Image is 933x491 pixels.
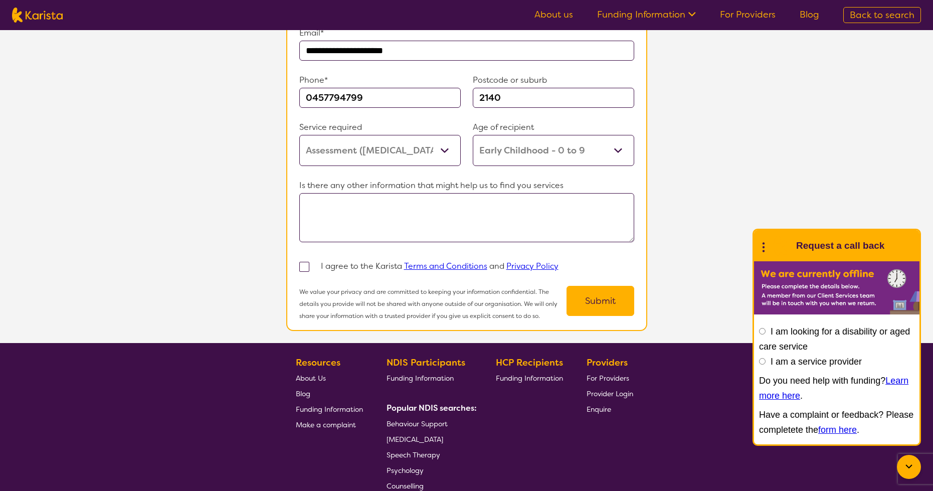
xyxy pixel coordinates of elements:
b: Resources [296,357,340,369]
span: Back to search [850,9,914,21]
p: Postcode or suburb [473,73,634,88]
span: Make a complaint [296,420,356,429]
p: Have a complaint or feedback? Please completete the . [759,407,914,437]
img: Karista logo [12,8,63,23]
a: Enquire [587,401,633,417]
span: [MEDICAL_DATA] [387,435,443,444]
b: Popular NDIS searches: [387,403,477,413]
h1: Request a call back [796,238,884,253]
p: I agree to the Karista and [321,259,558,274]
a: Blog [296,386,363,401]
p: Is there any other information that might help us to find you services [299,178,634,193]
p: We value your privacy and are committed to keeping your information confidential. The details you... [299,286,567,322]
p: Phone* [299,73,461,88]
p: Age of recipient [473,120,634,135]
span: Enquire [587,405,611,414]
label: I am looking for a disability or aged care service [759,326,910,352]
a: Privacy Policy [506,261,558,271]
a: About us [534,9,573,21]
span: Funding Information [296,405,363,414]
a: Make a complaint [296,417,363,432]
a: Terms and Conditions [404,261,487,271]
a: For Providers [587,370,633,386]
span: Blog [296,389,310,398]
img: Karista offline chat form to request call back [754,261,919,314]
a: For Providers [720,9,776,21]
a: Back to search [843,7,921,23]
span: Provider Login [587,389,633,398]
label: I am a service provider [771,357,862,367]
a: Provider Login [587,386,633,401]
b: Providers [587,357,628,369]
span: Funding Information [387,374,454,383]
a: Blog [800,9,819,21]
a: Funding Information [296,401,363,417]
p: Do you need help with funding? . [759,373,914,403]
button: Submit [567,286,634,316]
span: For Providers [587,374,629,383]
a: Psychology [387,462,473,478]
span: Behaviour Support [387,419,448,428]
p: Service required [299,120,461,135]
a: Funding Information [496,370,563,386]
a: [MEDICAL_DATA] [387,431,473,447]
b: HCP Recipients [496,357,563,369]
a: Behaviour Support [387,416,473,431]
span: About Us [296,374,326,383]
b: NDIS Participants [387,357,465,369]
span: Funding Information [496,374,563,383]
p: Email* [299,26,634,41]
span: Counselling [387,481,424,490]
span: Speech Therapy [387,450,440,459]
img: Karista [770,236,790,256]
a: Speech Therapy [387,447,473,462]
span: Psychology [387,466,424,475]
a: Funding Information [597,9,696,21]
a: Funding Information [387,370,473,386]
a: About Us [296,370,363,386]
a: form here [818,425,857,435]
